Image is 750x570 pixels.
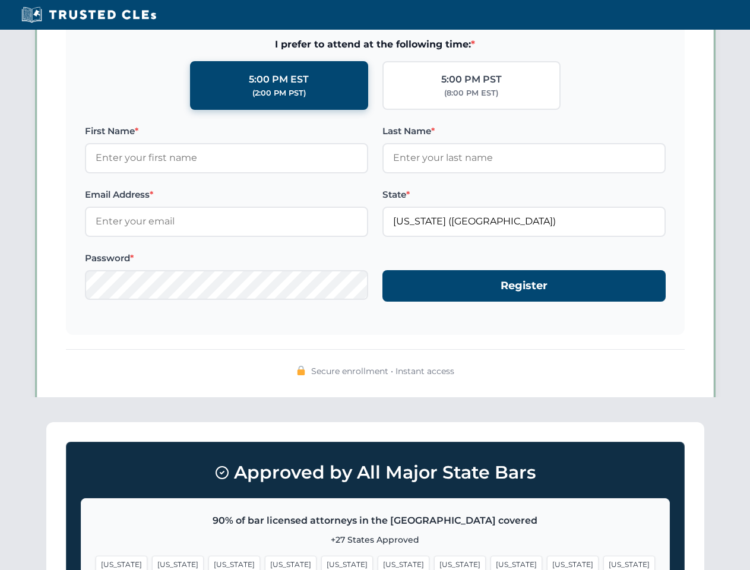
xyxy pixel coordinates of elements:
[382,124,666,138] label: Last Name
[85,251,368,265] label: Password
[382,143,666,173] input: Enter your last name
[85,207,368,236] input: Enter your email
[96,533,655,546] p: +27 States Approved
[85,37,666,52] span: I prefer to attend at the following time:
[18,6,160,24] img: Trusted CLEs
[81,457,670,489] h3: Approved by All Major State Bars
[444,87,498,99] div: (8:00 PM EST)
[441,72,502,87] div: 5:00 PM PST
[252,87,306,99] div: (2:00 PM PST)
[296,366,306,375] img: 🔒
[96,513,655,528] p: 90% of bar licensed attorneys in the [GEOGRAPHIC_DATA] covered
[382,207,666,236] input: Florida (FL)
[382,270,666,302] button: Register
[85,124,368,138] label: First Name
[249,72,309,87] div: 5:00 PM EST
[311,365,454,378] span: Secure enrollment • Instant access
[382,188,666,202] label: State
[85,143,368,173] input: Enter your first name
[85,188,368,202] label: Email Address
